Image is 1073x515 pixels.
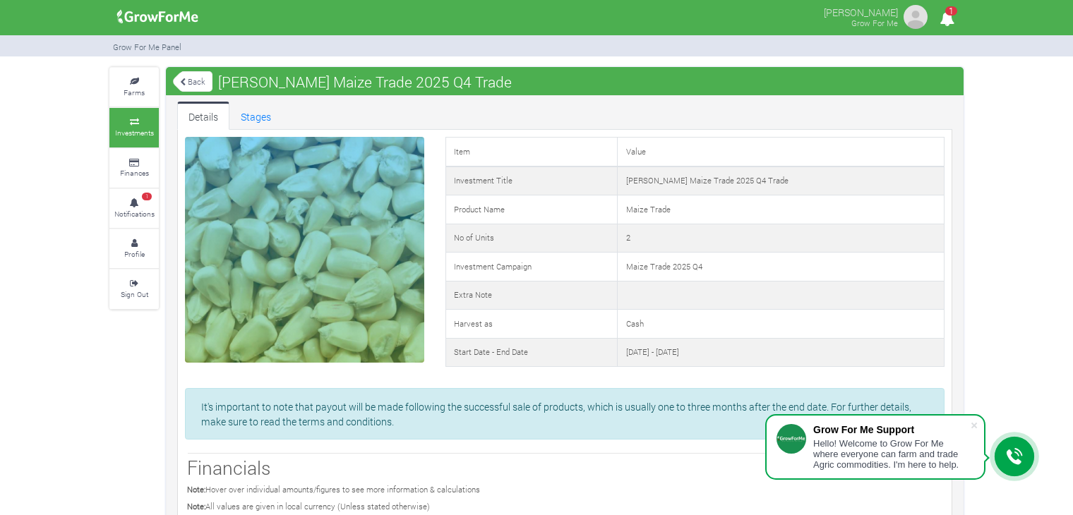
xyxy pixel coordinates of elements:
[177,102,229,130] a: Details
[112,3,203,31] img: growforme image
[114,209,155,219] small: Notifications
[618,138,945,166] td: Value
[109,229,159,268] a: Profile
[445,338,618,367] td: Start Date - End Date
[851,18,898,28] small: Grow For Me
[187,501,430,511] small: All values are given in local currency (Unless stated otherwise)
[124,249,145,259] small: Profile
[445,195,618,224] td: Product Name
[618,224,945,253] td: 2
[618,338,945,367] td: [DATE] - [DATE]
[173,70,212,93] a: Back
[121,289,148,299] small: Sign Out
[187,456,942,479] h3: Financials
[201,399,928,429] p: It's important to note that payout will be made following the successful sale of products, which ...
[229,102,282,130] a: Stages
[445,253,618,281] td: Investment Campaign
[115,128,154,138] small: Investments
[445,138,618,166] td: Item
[120,168,149,178] small: Finances
[445,310,618,339] td: Harvest as
[215,68,515,96] span: [PERSON_NAME] Maize Trade 2025 Q4 Trade
[933,3,961,35] i: Notifications
[618,253,945,281] td: Maize Trade 2025 Q4
[618,310,945,339] td: Cash
[824,3,898,20] p: [PERSON_NAME]
[813,424,970,435] div: Grow For Me Support
[109,149,159,188] a: Finances
[618,195,945,224] td: Maize Trade
[109,269,159,308] a: Sign Out
[945,6,957,16] span: 1
[109,108,159,147] a: Investments
[187,484,205,495] b: Note:
[113,42,181,52] small: Grow For Me Panel
[445,166,618,195] td: Investment Title
[933,13,961,27] a: 1
[142,193,152,201] span: 1
[124,87,145,97] small: Farms
[187,501,205,511] b: Note:
[445,224,618,253] td: No of Units
[445,281,618,310] td: Extra Note
[109,189,159,228] a: 1 Notifications
[109,68,159,107] a: Farms
[187,484,480,495] small: Hover over individual amounts/figures to see more information & calculations
[901,3,930,31] img: growforme image
[618,166,945,195] td: [PERSON_NAME] Maize Trade 2025 Q4 Trade
[813,438,970,470] div: Hello! Welcome to Grow For Me where everyone can farm and trade Agric commodities. I'm here to help.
